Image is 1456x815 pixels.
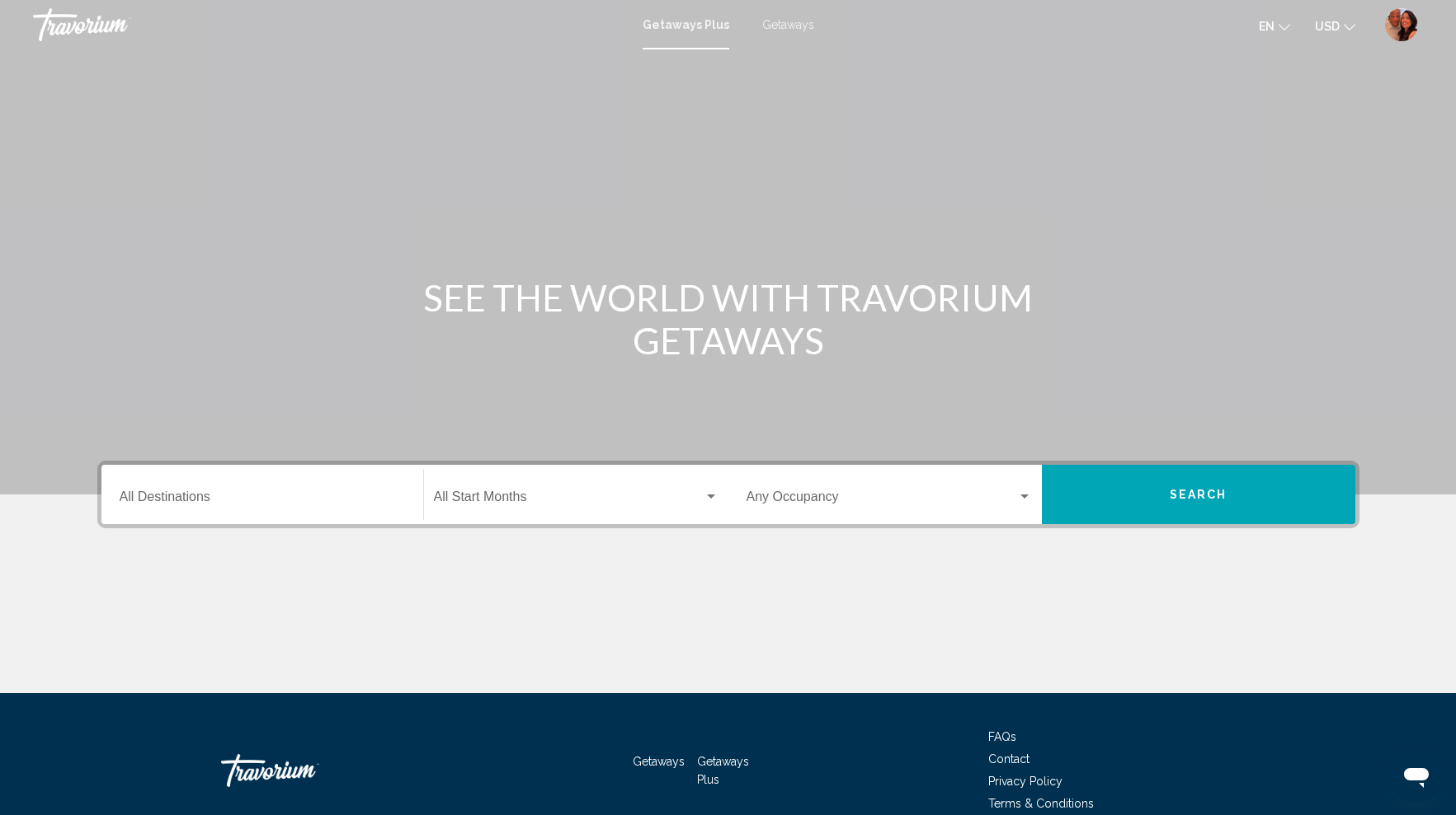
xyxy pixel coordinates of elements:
[697,755,749,786] a: Getaways Plus
[1170,489,1227,502] span: Search
[1042,465,1355,524] button: Search
[419,276,1038,362] h1: SEE THE WORLD WITH TRAVORIUM GETAWAYS
[33,8,626,41] a: Travorium
[988,775,1063,788] a: Privacy Policy
[1259,20,1275,33] span: en
[1385,8,1418,41] img: Z
[1380,7,1423,42] button: User Menu
[988,730,1016,743] a: FAQs
[221,746,386,795] a: Travorium
[1259,14,1290,38] button: Change language
[988,797,1094,810] a: Terms & Conditions
[762,18,814,31] a: Getaways
[643,18,729,31] a: Getaways Plus
[988,752,1030,766] a: Contact
[633,755,685,768] a: Getaways
[1315,20,1340,33] span: USD
[1315,14,1355,38] button: Change currency
[1390,749,1443,802] iframe: Button to launch messaging window
[101,465,1355,524] div: Search widget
